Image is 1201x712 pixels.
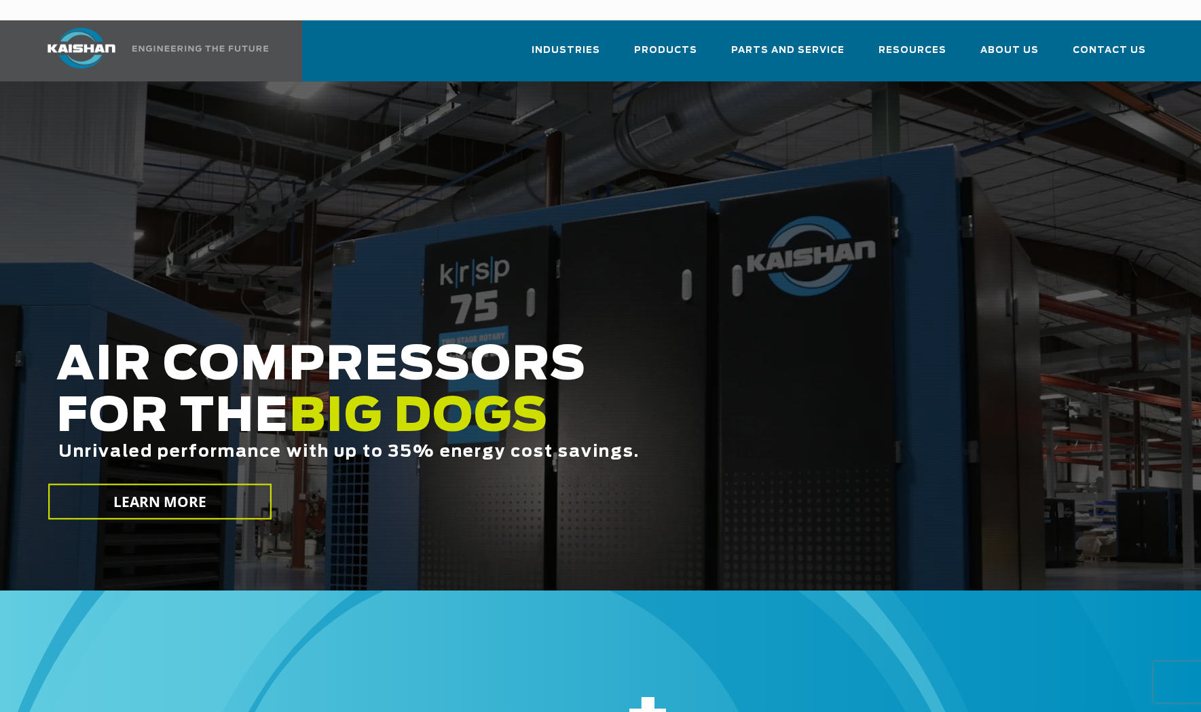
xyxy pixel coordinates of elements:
[532,43,600,58] span: Industries
[48,484,272,520] a: LEARN MORE
[879,33,946,79] a: Resources
[634,43,697,58] span: Products
[113,492,206,512] span: LEARN MORE
[289,394,549,441] span: BIG DOGS
[58,444,640,460] span: Unrivaled performance with up to 35% energy cost savings.
[132,45,268,52] img: Engineering the future
[879,43,946,58] span: Resources
[31,28,132,69] img: kaishan logo
[31,20,271,81] a: Kaishan USA
[980,43,1039,58] span: About Us
[731,43,845,58] span: Parts and Service
[634,33,697,79] a: Products
[980,33,1039,79] a: About Us
[731,33,845,79] a: Parts and Service
[56,340,961,504] h2: AIR COMPRESSORS FOR THE
[1073,43,1146,58] span: Contact Us
[532,33,600,79] a: Industries
[1073,33,1146,79] a: Contact Us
